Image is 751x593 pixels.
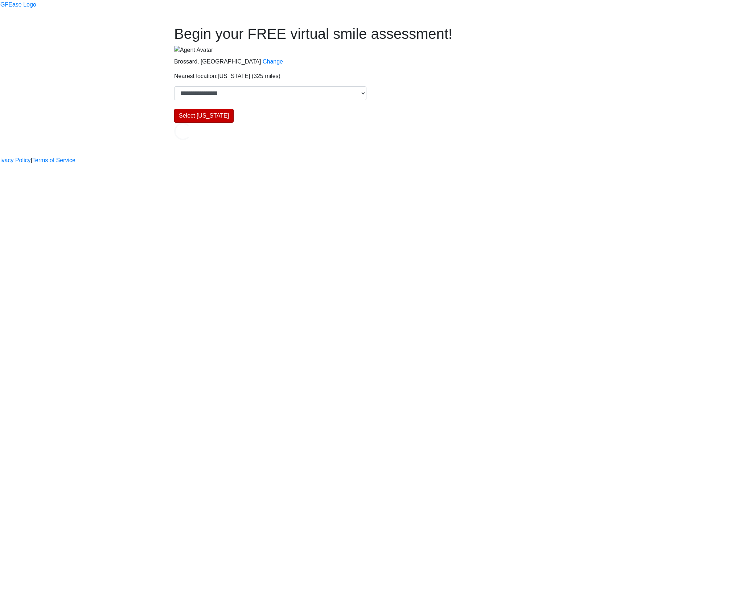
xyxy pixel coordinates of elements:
[174,58,261,65] span: Brossard, [GEOGRAPHIC_DATA]
[31,156,32,165] a: |
[174,46,213,54] img: Agent Avatar
[218,73,250,79] span: [US_STATE]
[32,156,75,165] a: Terms of Service
[174,72,577,81] p: Nearest location:
[263,58,283,65] a: Change
[174,109,234,123] button: Select [US_STATE]
[174,25,577,42] h1: Begin your FREE virtual smile assessment!
[252,73,280,79] span: (325 miles)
